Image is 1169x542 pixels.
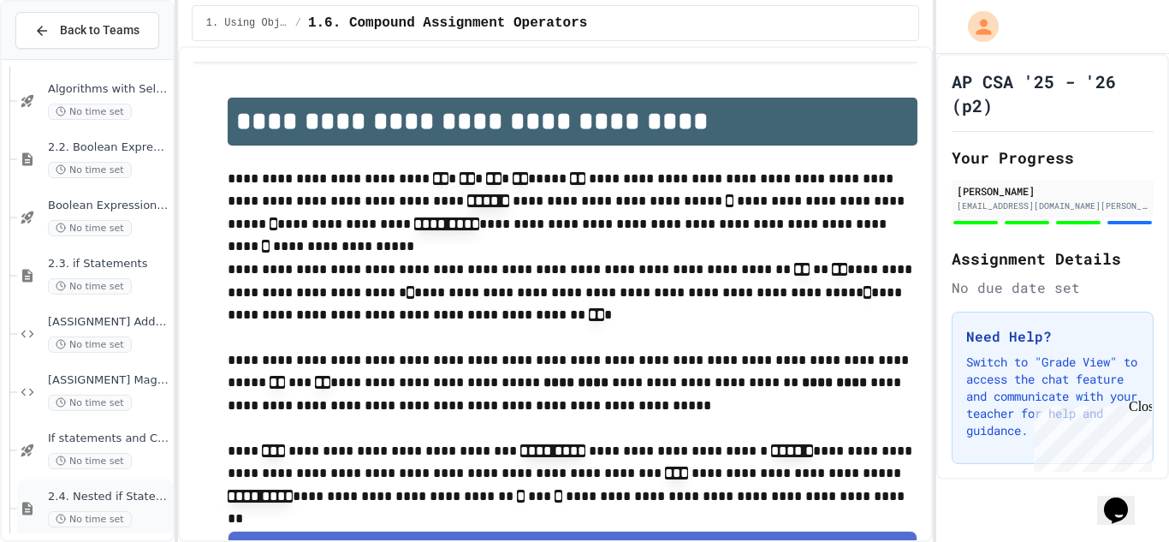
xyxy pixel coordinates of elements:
[1027,399,1152,472] iframe: chat widget
[966,326,1139,347] h3: Need Help?
[957,200,1148,212] div: [EMAIL_ADDRESS][DOMAIN_NAME][PERSON_NAME]
[48,490,169,504] span: 2.4. Nested if Statements
[1097,474,1152,525] iframe: chat widget
[206,16,288,30] span: 1. Using Objects and Methods
[48,278,132,295] span: No time set
[48,257,169,271] span: 2.3. if Statements
[308,13,587,33] span: 1.6. Compound Assignment Operators
[952,247,1154,271] h2: Assignment Details
[48,220,132,236] span: No time set
[15,12,159,49] button: Back to Teams
[48,199,169,213] span: Boolean Expressions - Quiz
[48,432,169,446] span: If statements and Control Flow - Quiz
[48,453,132,469] span: No time set
[952,277,1154,298] div: No due date set
[48,140,169,155] span: 2.2. Boolean Expressions
[950,7,1003,46] div: My Account
[966,354,1139,439] p: Switch to "Grade View" to access the chat feature and communicate with your teacher for help and ...
[48,315,169,330] span: [ASSIGNMENT] Add Tip (LO6)
[957,183,1148,199] div: [PERSON_NAME]
[48,162,132,178] span: No time set
[48,104,132,120] span: No time set
[48,337,132,353] span: No time set
[48,82,169,97] span: Algorithms with Selection and Repetition - Topic 2.1
[7,7,118,109] div: Chat with us now!Close
[60,21,139,39] span: Back to Teams
[48,395,132,411] span: No time set
[48,511,132,527] span: No time set
[48,373,169,388] span: [ASSIGNMENT] Magic 8 Ball
[952,69,1154,117] h1: AP CSA '25 - '26 (p2)
[295,16,301,30] span: /
[952,146,1154,170] h2: Your Progress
